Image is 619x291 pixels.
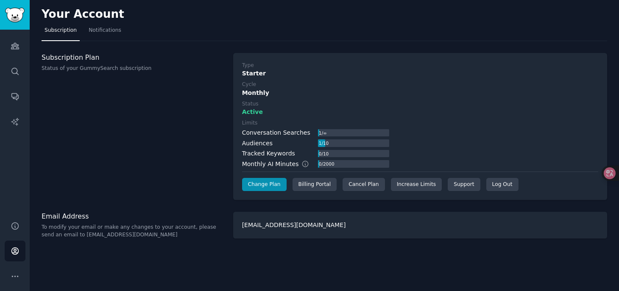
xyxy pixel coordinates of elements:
[318,150,329,158] div: 0 / 10
[242,119,258,127] div: Limits
[242,62,254,69] div: Type
[86,24,124,41] a: Notifications
[242,139,273,148] div: Audiences
[45,27,77,34] span: Subscription
[242,81,256,89] div: Cycle
[42,8,124,21] h2: Your Account
[242,149,295,158] div: Tracked Keywords
[448,178,480,191] a: Support
[42,212,224,221] h3: Email Address
[318,139,329,147] div: 1 / 10
[242,100,259,108] div: Status
[233,212,607,238] div: [EMAIL_ADDRESS][DOMAIN_NAME]
[391,178,442,191] a: Increase Limits
[343,178,385,191] div: Cancel Plan
[89,27,121,34] span: Notifications
[42,24,80,41] a: Subscription
[242,160,318,169] div: Monthly AI Minutes
[242,69,598,78] div: Starter
[42,224,224,238] p: To modify your email or make any changes to your account, please send an email to [EMAIL_ADDRESS]...
[242,178,287,191] a: Change Plan
[5,8,25,22] img: GummySearch logo
[318,160,335,168] div: 0 / 2000
[42,53,224,62] h3: Subscription Plan
[293,178,337,191] div: Billing Portal
[486,178,519,191] div: Log Out
[242,89,598,97] div: Monthly
[318,129,327,137] div: 1 / ∞
[242,108,263,116] span: Active
[242,128,310,137] div: Conversation Searches
[42,65,224,72] p: Status of your GummySearch subscription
